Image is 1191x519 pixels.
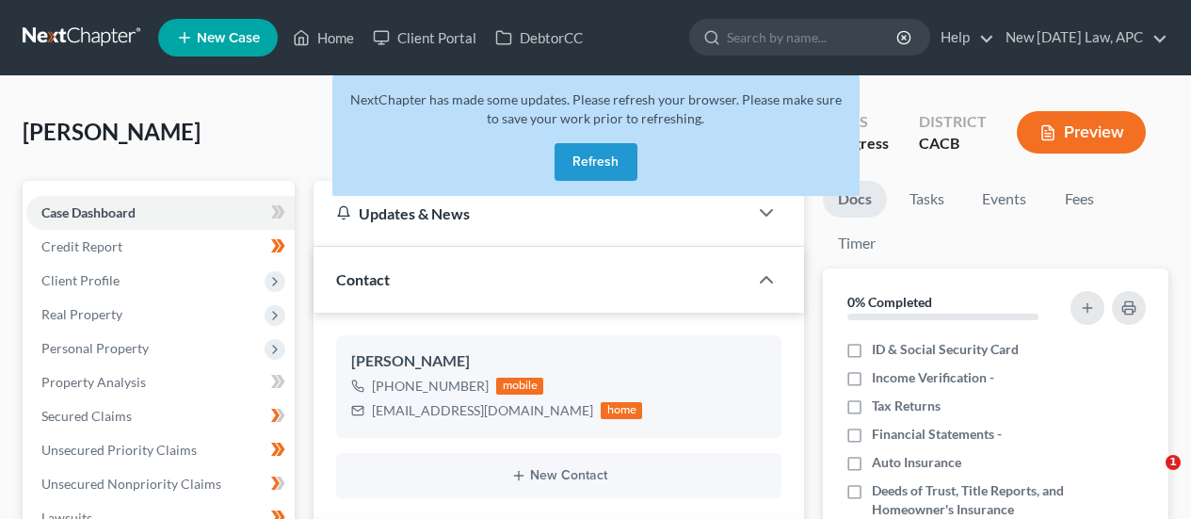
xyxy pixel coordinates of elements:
span: Client Profile [41,272,120,288]
a: Client Portal [363,21,486,55]
span: Deeds of Trust, Title Reports, and Homeowner's Insurance [872,481,1066,519]
div: [PERSON_NAME] [351,350,766,373]
div: [PHONE_NUMBER] [372,377,489,396]
span: ID & Social Security Card [872,340,1019,359]
span: [PERSON_NAME] [23,118,201,145]
span: Financial Statements - [872,425,1002,444]
span: Credit Report [41,238,122,254]
div: [EMAIL_ADDRESS][DOMAIN_NAME] [372,401,593,420]
div: Updates & News [336,203,725,223]
span: Unsecured Priority Claims [41,442,197,458]
a: Case Dashboard [26,196,295,230]
iframe: Intercom live chat [1127,455,1172,500]
input: Search by name... [727,20,899,55]
a: Timer [823,225,891,262]
a: Credit Report [26,230,295,264]
a: Unsecured Priority Claims [26,433,295,467]
span: Property Analysis [41,374,146,390]
span: Contact [336,270,390,288]
a: DebtorCC [486,21,592,55]
div: mobile [496,378,543,395]
span: NextChapter has made some updates. Please refresh your browser. Please make sure to save your wor... [350,91,842,126]
span: 1 [1166,455,1181,470]
strong: 0% Completed [847,294,932,310]
span: Unsecured Nonpriority Claims [41,476,221,492]
div: CACB [919,133,987,154]
a: Help [931,21,994,55]
button: Preview [1017,111,1146,154]
span: Secured Claims [41,408,132,424]
span: Auto Insurance [872,453,961,472]
span: Tax Returns [872,397,941,415]
a: Home [283,21,363,55]
button: New Contact [351,468,766,483]
div: home [601,402,642,419]
span: Income Verification - [872,368,994,387]
a: Secured Claims [26,399,295,433]
a: Events [967,181,1041,218]
button: Refresh [555,143,637,181]
span: New Case [197,31,260,45]
a: Unsecured Nonpriority Claims [26,467,295,501]
span: Case Dashboard [41,204,136,220]
a: New [DATE] Law, APC [996,21,1167,55]
span: Real Property [41,306,122,322]
div: District [919,111,987,133]
a: Property Analysis [26,365,295,399]
a: Fees [1049,181,1109,218]
span: Personal Property [41,340,149,356]
a: Tasks [894,181,959,218]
